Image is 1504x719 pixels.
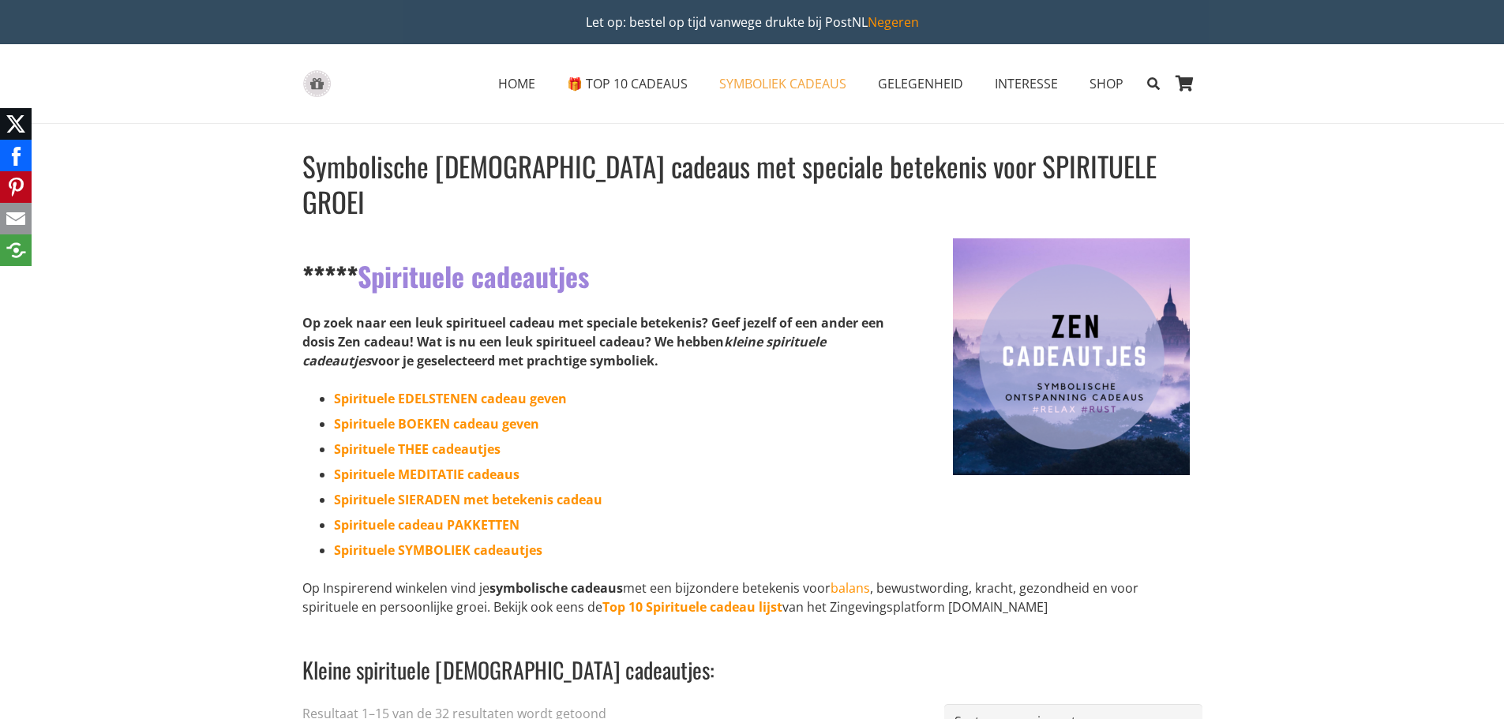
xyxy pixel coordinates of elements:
span: GELEGENHEID [878,75,963,92]
strong: Spirituele cadeautjes [302,256,589,296]
span: SYMBOLIEK CADEAUS [719,75,846,92]
a: Zoeken [1139,64,1167,103]
img: Relax en anti-stress cadeaus voor meer Zen [953,238,1190,475]
p: Op Inspirerend winkelen vind je met een bijzondere betekenis voor , bewustwording, kracht, gezond... [302,579,1190,616]
h3: Kleine spirituele [DEMOGRAPHIC_DATA] cadeautjes: [302,635,1190,685]
a: SHOPSHOP Menu [1074,64,1139,103]
em: kleine spirituele cadeautjes [302,333,826,369]
a: gift-box-icon-grey-inspirerendwinkelen [302,70,332,98]
a: INTERESSEINTERESSE Menu [979,64,1074,103]
a: Spirituele SIERADEN met betekenis cadeau [334,491,602,508]
h1: Symbolische [DEMOGRAPHIC_DATA] cadeaus met speciale betekenis voor SPIRITUELE GROEI [302,148,1190,219]
a: Spirituele SYMBOLIEK cadeautjes [334,541,542,559]
a: Spirituele MEDITATIE cadeaus [334,466,519,483]
a: Negeren [868,13,919,31]
a: HOMEHOME Menu [482,64,551,103]
a: balans [831,579,870,597]
a: Spirituele BOEKEN cadeau geven [334,415,539,433]
a: GELEGENHEIDGELEGENHEID Menu [862,64,979,103]
a: Spirituele cadeau PAKKETTEN [334,516,519,534]
strong: Op zoek naar een leuk spiritueel cadeau met speciale betekenis? Geef jezelf of een ander een dosi... [302,314,884,369]
span: HOME [498,75,535,92]
a: Winkelwagen [1168,44,1202,123]
a: 🎁 TOP 10 CADEAUS🎁 TOP 10 CADEAUS Menu [551,64,703,103]
a: Top 10 Spirituele cadeau lijst [602,598,782,616]
a: Spirituele EDELSTENEN cadeau geven [334,390,567,407]
span: INTERESSE [995,75,1058,92]
span: SHOP [1090,75,1123,92]
strong: symbolische cadeaus [489,579,623,597]
a: Spirituele THEE cadeautjes [334,440,501,458]
a: SYMBOLIEK CADEAUSSYMBOLIEK CADEAUS Menu [703,64,862,103]
span: 🎁 TOP 10 CADEAUS [567,75,688,92]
